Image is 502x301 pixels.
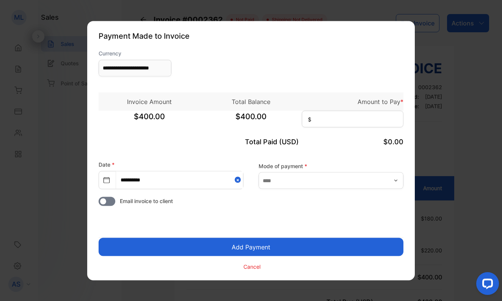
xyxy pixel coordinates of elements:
[99,49,171,57] label: Currency
[200,136,302,147] p: Total Paid (USD)
[308,115,311,123] span: $
[99,110,200,129] span: $400.00
[200,97,302,106] p: Total Balance
[99,97,200,106] p: Invoice Amount
[120,197,173,205] span: Email invoice to client
[99,161,115,167] label: Date
[200,110,302,129] span: $400.00
[99,30,403,41] p: Payment Made to Invoice
[243,263,260,271] p: Cancel
[470,269,502,301] iframe: LiveChat chat widget
[383,137,403,145] span: $0.00
[259,162,403,170] label: Mode of payment
[99,238,403,256] button: Add Payment
[235,171,243,188] button: Close
[302,97,403,106] p: Amount to Pay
